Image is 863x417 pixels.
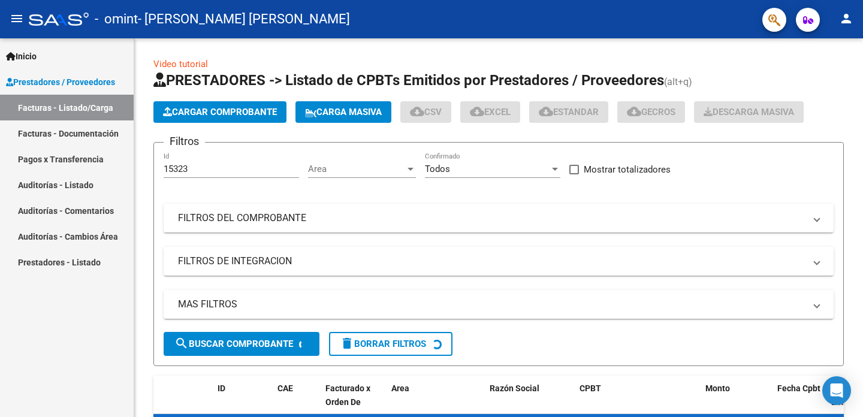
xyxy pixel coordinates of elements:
[460,101,520,123] button: EXCEL
[308,164,405,174] span: Area
[174,336,189,350] mat-icon: search
[6,50,37,63] span: Inicio
[470,104,484,119] mat-icon: cloud_download
[153,59,208,69] a: Video tutorial
[704,107,794,117] span: Descarga Masiva
[164,332,319,356] button: Buscar Comprobante
[580,383,601,393] span: CPBT
[822,376,851,405] div: Open Intercom Messenger
[705,383,730,393] span: Monto
[839,11,853,26] mat-icon: person
[277,383,293,393] span: CAE
[153,101,286,123] button: Cargar Comprobante
[174,339,293,349] span: Buscar Comprobante
[325,383,370,407] span: Facturado x Orden De
[694,101,804,123] button: Descarga Masiva
[539,104,553,119] mat-icon: cloud_download
[163,107,277,117] span: Cargar Comprobante
[410,104,424,119] mat-icon: cloud_download
[164,133,205,150] h3: Filtros
[95,6,138,32] span: - omint
[664,76,692,87] span: (alt+q)
[529,101,608,123] button: Estandar
[617,101,685,123] button: Gecros
[178,255,805,268] mat-panel-title: FILTROS DE INTEGRACION
[425,164,450,174] span: Todos
[400,101,451,123] button: CSV
[410,107,442,117] span: CSV
[138,6,350,32] span: - [PERSON_NAME] [PERSON_NAME]
[329,332,452,356] button: Borrar Filtros
[6,75,115,89] span: Prestadores / Proveedores
[164,247,834,276] mat-expansion-panel-header: FILTROS DE INTEGRACION
[539,107,599,117] span: Estandar
[305,107,382,117] span: Carga Masiva
[178,211,805,225] mat-panel-title: FILTROS DEL COMPROBANTE
[490,383,539,393] span: Razón Social
[164,290,834,319] mat-expansion-panel-header: MAS FILTROS
[391,383,409,393] span: Area
[153,72,664,89] span: PRESTADORES -> Listado de CPBTs Emitidos por Prestadores / Proveedores
[340,336,354,350] mat-icon: delete
[10,11,24,26] mat-icon: menu
[218,383,225,393] span: ID
[295,101,391,123] button: Carga Masiva
[627,104,641,119] mat-icon: cloud_download
[694,101,804,123] app-download-masive: Descarga masiva de comprobantes (adjuntos)
[584,162,671,177] span: Mostrar totalizadores
[164,204,834,232] mat-expansion-panel-header: FILTROS DEL COMPROBANTE
[178,298,805,311] mat-panel-title: MAS FILTROS
[777,383,820,393] span: Fecha Cpbt
[627,107,675,117] span: Gecros
[340,339,426,349] span: Borrar Filtros
[470,107,511,117] span: EXCEL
